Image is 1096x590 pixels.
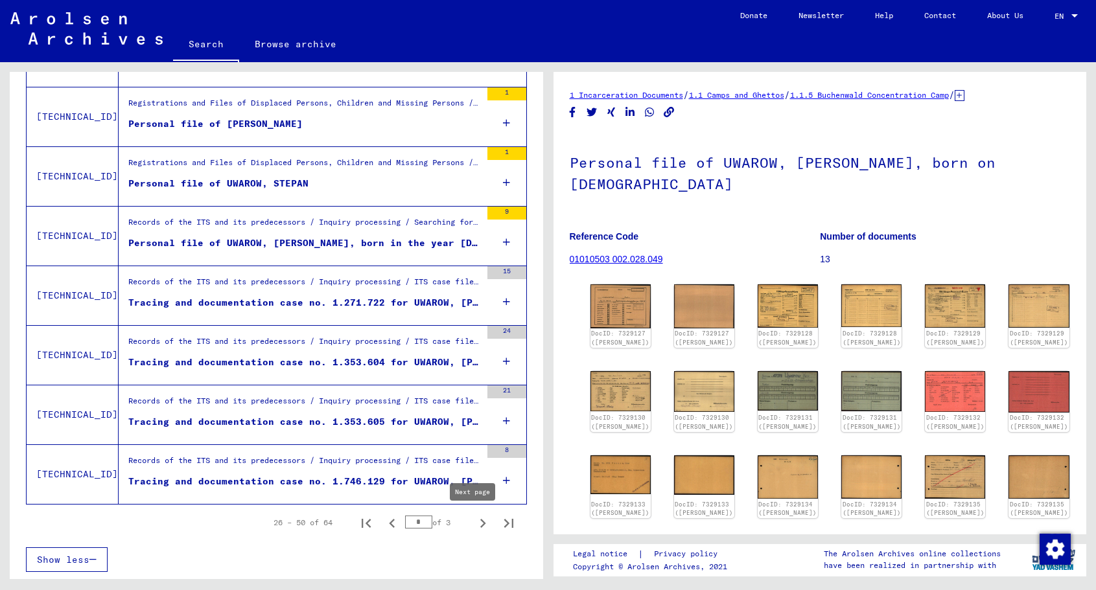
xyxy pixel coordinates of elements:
a: DocID: 7329134 ([PERSON_NAME]) [758,501,817,517]
button: Last page [496,510,522,536]
img: 001.jpg [925,455,985,499]
a: 1 Incarceration Documents [570,90,683,100]
button: Share on Facebook [566,104,579,120]
a: DocID: 7329133 ([PERSON_NAME]) [675,501,733,517]
img: 001.jpg [758,371,818,411]
div: Records of the ITS and its predecessors / Inquiry processing / Searching for missing persons / Tr... [128,216,481,234]
img: 002.jpg [841,371,902,411]
span: / [784,89,790,100]
img: 001.jpg [758,284,818,328]
div: Registrations and Files of Displaced Persons, Children and Missing Persons / Relief Programs of V... [128,157,481,175]
div: 21 [487,385,526,398]
button: Share on Xing [605,104,618,120]
img: yv_logo.png [1029,543,1078,576]
div: Records of the ITS and its predecessors / Inquiry processing / ITS case files as of 1947 / Reposi... [128,395,481,413]
a: DocID: 7329133 ([PERSON_NAME]) [591,501,649,517]
span: EN [1055,12,1069,21]
a: Legal notice [573,547,638,561]
a: DocID: 7329129 ([PERSON_NAME]) [926,330,985,346]
div: Personal file of [PERSON_NAME] [128,117,303,131]
a: Search [173,28,239,62]
span: Show less [37,554,89,565]
td: [TECHNICAL_ID] [27,385,119,444]
div: Tracing and documentation case no. 1.353.604 for UWAROW, [PERSON_NAME] born [DEMOGRAPHIC_DATA] [128,356,481,369]
img: 002.jpg [1009,371,1069,413]
div: Registrations and Files of Displaced Persons, Children and Missing Persons / Relief Programs of V... [128,97,481,115]
a: 01010503 002.028.049 [570,254,663,264]
img: 001.jpg [925,371,985,412]
td: [TECHNICAL_ID] [27,206,119,266]
div: Personal file of UWAROW, [PERSON_NAME], born in the year [DATE] [128,236,481,250]
p: Copyright © Arolsen Archives, 2021 [573,561,733,573]
td: [TECHNICAL_ID] [27,87,119,146]
div: Records of the ITS and its predecessors / Inquiry processing / ITS case files as of 1947 / Reposi... [128,276,481,294]
a: DocID: 7329129 ([PERSON_NAME]) [1010,330,1068,346]
img: 001.jpg [590,284,651,328]
div: Personal file of UWAROW, STEPAN [128,177,309,190]
img: 002.jpg [674,284,734,328]
img: 001.jpg [590,455,651,494]
button: Previous page [379,510,405,536]
p: 13 [820,253,1070,266]
td: [TECHNICAL_ID] [27,444,119,504]
div: 24 [487,326,526,339]
div: | [573,547,733,561]
a: 1.1 Camps and Ghettos [689,90,784,100]
img: 002.jpg [841,455,902,499]
span: / [683,89,689,100]
a: DocID: 7329132 ([PERSON_NAME]) [926,414,985,430]
img: Change consent [1040,534,1071,565]
a: DocID: 7329132 ([PERSON_NAME]) [1010,414,1068,430]
button: Share on Twitter [585,104,599,120]
a: DocID: 7329131 ([PERSON_NAME]) [758,414,817,430]
img: 002.jpg [841,284,902,327]
div: of 3 [405,516,470,528]
div: Records of the ITS and its predecessors / Inquiry processing / ITS case files as of 1947 / Reposi... [128,335,481,354]
img: 002.jpg [1009,284,1069,328]
div: 15 [487,266,526,279]
img: 002.jpg [674,455,734,495]
b: Reference Code [570,231,639,242]
div: 8 [487,445,526,458]
button: First page [353,510,379,536]
button: Share on LinkedIn [624,104,637,120]
img: 001.jpg [925,284,985,328]
button: Next page [470,510,496,536]
img: 002.jpg [1009,455,1069,499]
div: Records of the ITS and its predecessors / Inquiry processing / ITS case files as of 1947 / Reposi... [128,455,481,473]
a: DocID: 7329131 ([PERSON_NAME]) [843,414,901,430]
a: DocID: 7329135 ([PERSON_NAME]) [1010,501,1068,517]
div: Tracing and documentation case no. 1.746.129 for UWAROW, [PERSON_NAME] born [DEMOGRAPHIC_DATA] [128,475,481,488]
div: Tracing and documentation case no. 1.271.722 for UWAROW, [PERSON_NAME] born [DEMOGRAPHIC_DATA] [128,296,481,310]
button: Show less [26,547,108,572]
button: Share on WhatsApp [643,104,657,120]
td: [TECHNICAL_ID] [27,325,119,385]
span: / [949,89,955,100]
img: Arolsen_neg.svg [10,12,163,45]
div: 1 [487,147,526,160]
a: DocID: 7329128 ([PERSON_NAME]) [758,330,817,346]
div: Tracing and documentation case no. 1.353.605 for UWAROW, [PERSON_NAME] born [DEMOGRAPHIC_DATA] [128,415,481,429]
div: 9 [487,207,526,220]
img: 001.jpg [590,371,651,411]
a: DocID: 7329130 ([PERSON_NAME]) [675,414,733,430]
h1: Personal file of UWAROW, [PERSON_NAME], born on [DEMOGRAPHIC_DATA] [570,133,1071,211]
a: Privacy policy [644,547,733,561]
a: DocID: 7329130 ([PERSON_NAME]) [591,414,649,430]
b: Number of documents [820,231,916,242]
a: 1.1.5 Buchenwald Concentration Camp [790,90,949,100]
div: 26 – 50 of 64 [274,517,332,528]
a: DocID: 7329135 ([PERSON_NAME]) [926,501,985,517]
button: Copy link [662,104,676,120]
td: [TECHNICAL_ID] [27,146,119,206]
td: [TECHNICAL_ID] [27,266,119,325]
a: DocID: 7329127 ([PERSON_NAME]) [591,330,649,346]
a: DocID: 7329134 ([PERSON_NAME]) [843,501,901,517]
img: 002.jpg [674,371,734,412]
p: have been realized in partnership with [824,560,1001,571]
img: 001.jpg [758,455,818,499]
a: DocID: 7329128 ([PERSON_NAME]) [843,330,901,346]
p: The Arolsen Archives online collections [824,548,1001,560]
a: Browse archive [239,28,352,60]
div: 1 [487,87,526,100]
